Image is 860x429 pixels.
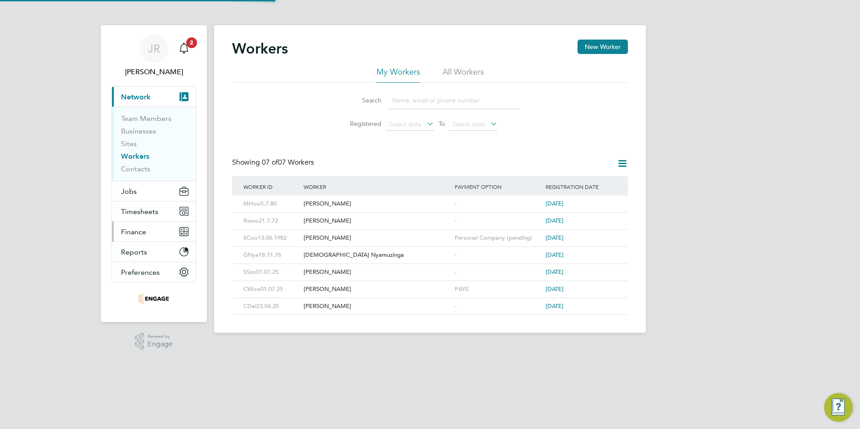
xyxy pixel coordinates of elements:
a: Sites [121,139,137,148]
div: - [452,264,543,281]
span: [DATE] [546,200,564,207]
button: Preferences [112,262,196,282]
div: Network [112,107,196,181]
span: [DATE] [546,268,564,276]
button: Network [112,87,196,107]
span: Jobs [121,187,137,196]
li: All Workers [443,67,484,83]
button: Jobs [112,181,196,201]
div: - [452,196,543,212]
button: Timesheets [112,201,196,221]
div: Registration Date [543,176,619,197]
div: [PERSON_NAME] [301,281,452,298]
a: GNya18.11.76[DEMOGRAPHIC_DATA] Nyamuzinga-[DATE] [241,246,619,254]
span: Preferences [121,268,160,277]
span: Reports [121,248,147,256]
span: Select date [389,120,421,128]
div: PAYE [452,281,543,298]
div: [PERSON_NAME] [301,230,452,246]
div: Personal Company (pending) [452,230,543,246]
span: 07 Workers [262,158,314,167]
span: Network [121,93,151,101]
span: 2 [186,37,197,48]
button: New Worker [578,40,628,54]
img: tglsearch-logo-retina.png [139,291,169,306]
a: Businesses [121,127,156,135]
a: Workers [121,152,149,161]
a: 2 [175,34,193,63]
a: Powered byEngage [135,333,173,350]
a: JR[PERSON_NAME] [112,34,196,77]
nav: Main navigation [101,25,207,322]
div: Rwoo21.7.72 [241,213,301,229]
input: Name, email or phone number [388,92,519,109]
span: Joanna Rogers [112,67,196,77]
button: Finance [112,222,196,241]
li: My Workers [376,67,420,83]
div: - [452,298,543,315]
div: Payment Option [452,176,543,197]
label: Registered [341,120,381,128]
span: To [436,118,448,130]
span: [DATE] [546,302,564,310]
div: CDal23.04.25 [241,298,301,315]
a: SSco01.07.25[PERSON_NAME]-[DATE] [241,264,619,271]
span: 07 of [262,158,278,167]
a: MHoo5.7.80[PERSON_NAME]-[DATE] [241,195,619,203]
a: Rwoo21.7.72[PERSON_NAME]-[DATE] [241,212,619,220]
span: Finance [121,228,146,236]
span: [DATE] [546,217,564,224]
div: [PERSON_NAME] [301,264,452,281]
span: Select date [452,120,485,128]
div: Worker [301,176,452,197]
div: - [452,247,543,264]
span: JR [148,43,160,54]
div: Worker ID [241,176,301,197]
span: Engage [148,340,173,348]
a: CWoo01.07.25[PERSON_NAME]PAYE[DATE] [241,281,619,288]
div: SSco01.07.25 [241,264,301,281]
div: - [452,213,543,229]
div: [DEMOGRAPHIC_DATA] Nyamuzinga [301,247,452,264]
a: Contacts [121,165,150,173]
div: [PERSON_NAME] [301,213,452,229]
a: Go to home page [112,291,196,306]
span: Timesheets [121,207,158,216]
a: SCoo13.06.1982[PERSON_NAME]Personal Company (pending)[DATE] [241,229,619,237]
label: Search [341,96,381,104]
span: [DATE] [546,285,564,293]
div: SCoo13.06.1982 [241,230,301,246]
div: [PERSON_NAME] [301,298,452,315]
h2: Workers [232,40,288,58]
span: Powered by [148,333,173,340]
div: GNya18.11.76 [241,247,301,264]
div: CWoo01.07.25 [241,281,301,298]
span: [DATE] [546,234,564,241]
button: Reports [112,242,196,262]
button: Engage Resource Center [824,393,853,422]
div: MHoo5.7.80 [241,196,301,212]
a: Team Members [121,114,171,123]
a: CDal23.04.25[PERSON_NAME]-[DATE] [241,298,619,305]
div: Showing [232,158,316,167]
div: [PERSON_NAME] [301,196,452,212]
span: [DATE] [546,251,564,259]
